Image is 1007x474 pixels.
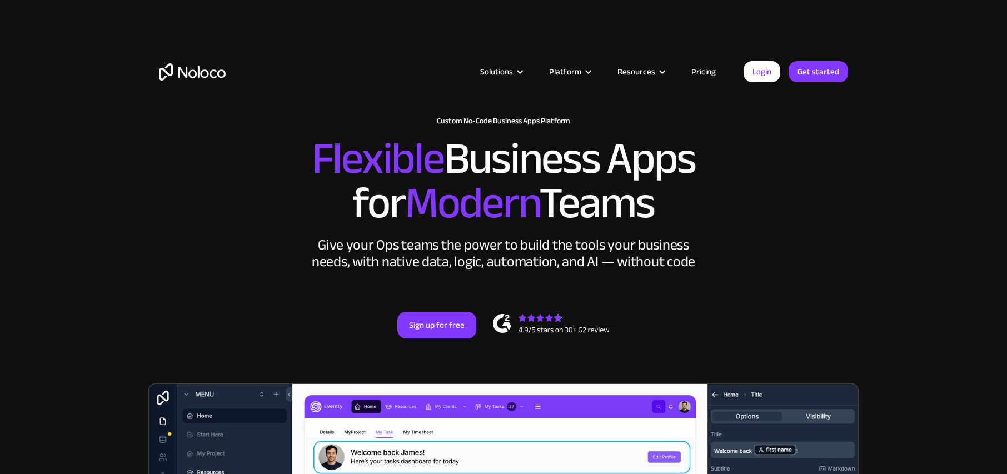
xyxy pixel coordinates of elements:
a: Sign up for free [397,312,476,338]
a: Get started [789,61,848,82]
a: Login [744,61,780,82]
div: Platform [549,64,581,79]
h2: Business Apps for Teams [159,137,848,226]
a: Pricing [677,64,730,79]
div: Platform [535,64,604,79]
div: Solutions [466,64,535,79]
div: Resources [604,64,677,79]
div: Solutions [480,64,513,79]
span: Modern [405,162,539,245]
a: home [159,63,226,81]
span: Flexible [312,117,444,200]
div: Give your Ops teams the power to build the tools your business needs, with native data, logic, au... [309,237,698,270]
div: Resources [617,64,655,79]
